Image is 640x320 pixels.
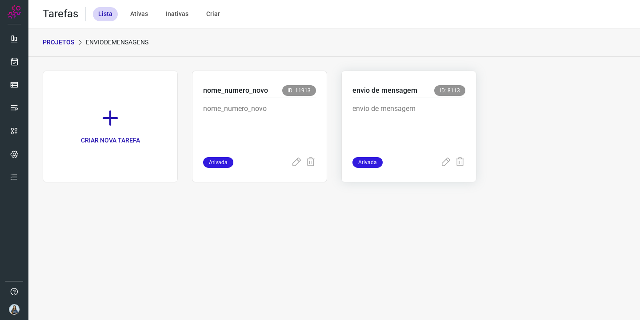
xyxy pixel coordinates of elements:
div: Criar [201,7,225,21]
span: ID: 8113 [434,85,465,96]
p: nome_numero_novo [203,85,268,96]
div: Inativas [160,7,194,21]
p: nome_numero_novo [203,103,316,148]
p: envio de mensagem [352,85,417,96]
p: PROJETOS [43,38,74,47]
div: Ativas [125,7,153,21]
p: CRIAR NOVA TAREFA [81,136,140,145]
h2: Tarefas [43,8,78,20]
p: EnvioDeMensagens [86,38,148,47]
span: Ativada [203,157,233,168]
span: ID: 11913 [282,85,316,96]
p: envio de mensagem [352,103,465,148]
img: fc58e68df51c897e9c2c34ad67654c41.jpeg [9,304,20,315]
img: Logo [8,5,21,19]
span: Ativada [352,157,383,168]
div: Lista [93,7,118,21]
a: CRIAR NOVA TAREFA [43,71,178,182]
